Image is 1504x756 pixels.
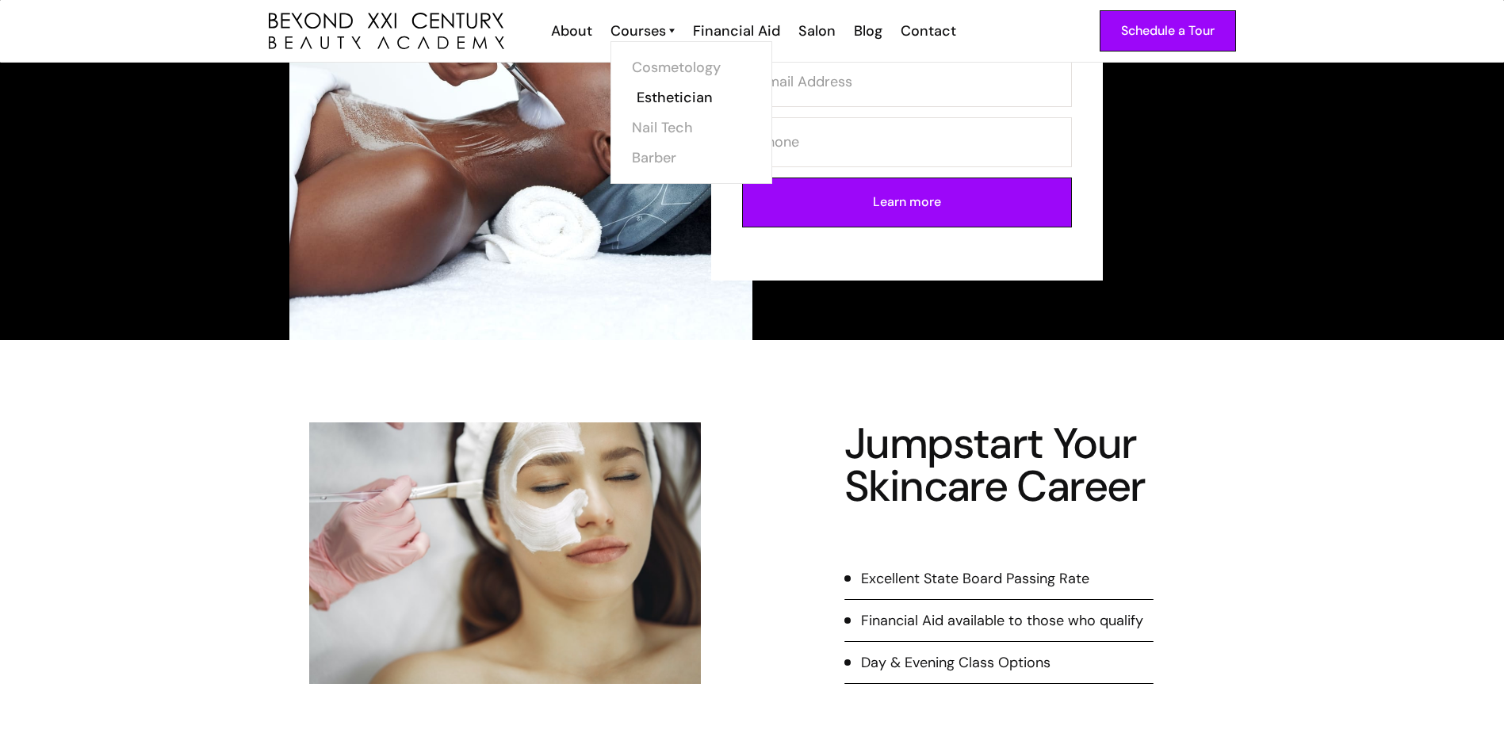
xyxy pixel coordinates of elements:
[788,21,844,41] a: Salon
[742,57,1072,107] input: Email Address
[693,21,780,41] div: Financial Aid
[742,117,1072,167] input: Phone
[742,178,1072,227] input: Learn more
[269,13,504,50] img: beyond 21st century beauty academy logo
[861,652,1051,673] div: Day & Evening Class Options
[551,21,592,41] div: About
[1121,21,1215,41] div: Schedule a Tour
[861,568,1089,589] div: Excellent State Board Passing Rate
[632,113,751,143] a: Nail Tech
[890,21,964,41] a: Contact
[1100,10,1236,52] a: Schedule a Tour
[901,21,956,41] div: Contact
[610,21,675,41] a: Courses
[844,21,890,41] a: Blog
[683,21,788,41] a: Financial Aid
[844,422,1154,508] h4: Jumpstart Your Skincare Career
[632,143,751,173] a: Barber
[861,610,1143,631] div: Financial Aid available to those who qualify
[854,21,882,41] div: Blog
[309,422,701,683] img: facial application
[541,21,600,41] a: About
[798,21,836,41] div: Salon
[269,13,504,50] a: home
[632,52,751,82] a: Cosmetology
[610,41,772,184] nav: Courses
[637,82,756,113] a: Esthetician
[610,21,666,41] div: Courses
